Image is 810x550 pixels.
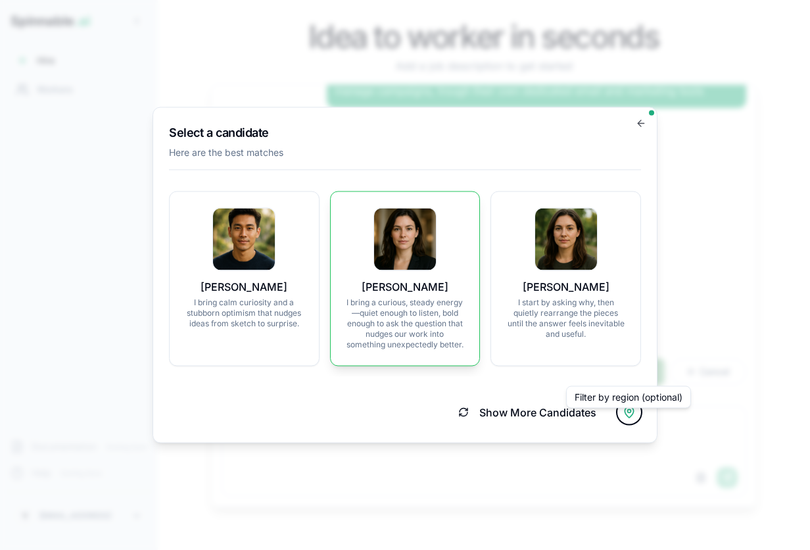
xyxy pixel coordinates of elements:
[185,279,303,295] p: [PERSON_NAME]
[507,297,625,339] p: I start by asking why, then quietly rearrange the pieces until the answer feels inevitable and us...
[169,124,641,142] h2: Select a candidate
[346,279,464,295] p: [PERSON_NAME]
[185,297,303,329] p: I bring calm curiosity and a stubborn optimism that nudges ideas from sketch to surprise.
[213,209,275,270] img: Dominic Kim
[169,146,641,159] p: Here are the best matches
[566,386,691,409] div: Filter by region (optional)
[535,209,597,270] img: Ursula Popov
[507,279,625,295] p: [PERSON_NAME]
[346,297,464,350] p: I bring a curious, steady energy—quiet enough to listen, bold enough to ask the question that nud...
[442,398,612,427] button: Show More Candidates
[617,401,641,424] button: Filter by region
[374,209,436,270] img: Zoe Brown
